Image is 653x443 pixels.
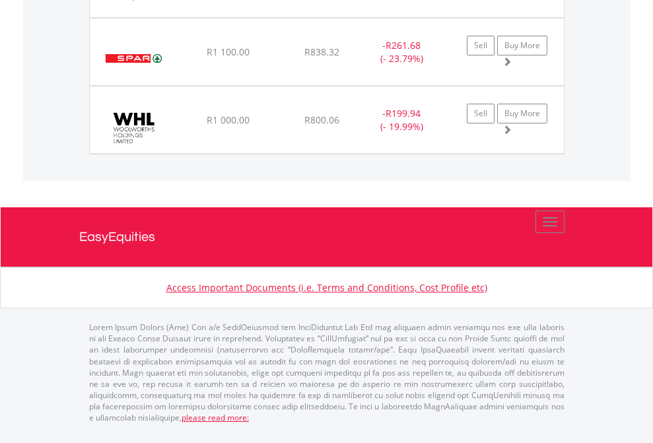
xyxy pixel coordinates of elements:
p: Lorem Ipsum Dolors (Ame) Con a/e SeddOeiusmod tem InciDiduntut Lab Etd mag aliquaen admin veniamq... [89,322,565,423]
span: R261.68 [386,39,421,51]
div: - (- 23.79%) [361,39,443,65]
img: EQU.ZA.WHL.png [96,103,171,150]
a: EasyEquities [79,207,574,267]
span: R1 000.00 [207,114,250,126]
span: R838.32 [304,46,339,58]
a: Sell [467,36,495,55]
span: R199.94 [386,107,421,119]
a: Buy More [497,104,547,123]
div: - (- 19.99%) [361,107,443,133]
a: please read more: [182,412,249,423]
span: R800.06 [304,114,339,126]
a: Access Important Documents (i.e. Terms and Conditions, Cost Profile etc) [166,281,487,294]
a: Sell [467,104,495,123]
img: EQU.ZA.SPP.png [96,35,171,82]
a: Buy More [497,36,547,55]
span: R1 100.00 [207,46,250,58]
